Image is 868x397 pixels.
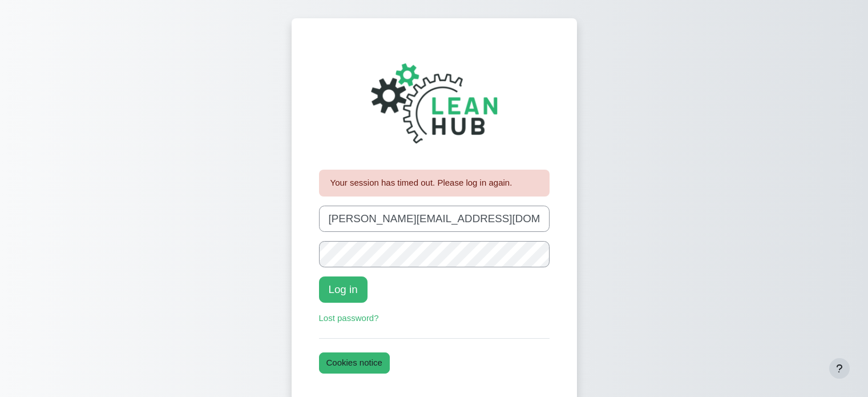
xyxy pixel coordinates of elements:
button: Show footer [829,358,850,379]
div: Your session has timed out. Please log in again. [319,170,550,197]
input: Username [319,206,550,232]
button: Cookies notice [319,352,390,374]
a: Lost password? [319,313,379,323]
button: Log in [319,276,368,303]
img: The Lean Hub [354,46,514,161]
